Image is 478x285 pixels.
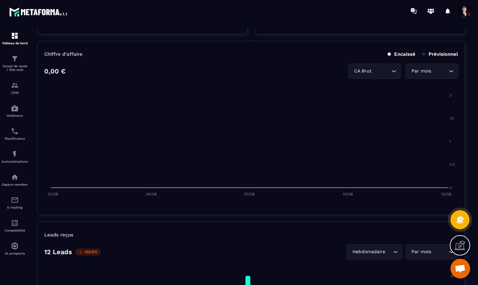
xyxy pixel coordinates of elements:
a: formationformationCRM [2,76,28,99]
img: formation [11,81,19,89]
input: Search for option [387,248,392,255]
img: automations [11,173,19,181]
p: Tunnel de vente / Site web [2,64,28,71]
p: 12 Leads [44,248,72,256]
input: Search for option [432,68,447,75]
span: Hebdomadaire [351,248,387,255]
a: Ouvrir le chat [450,259,470,278]
div: Search for option [347,244,402,259]
p: Encaissé [388,51,415,57]
a: automationsautomationsWebinaire [2,99,28,122]
span: CA Brut [353,68,373,75]
input: Search for option [373,68,390,75]
span: Par mois [410,248,432,255]
img: logo [9,6,68,18]
p: -86.5% [75,249,101,255]
img: automations [11,150,19,158]
tspan: 1.5 [449,116,454,120]
img: automations [11,242,19,250]
tspan: 0 [449,186,452,190]
div: Search for option [406,64,458,79]
tspan: 01/08 [48,192,58,196]
p: Webinaire [2,114,28,117]
a: schedulerschedulerPlanificateur [2,122,28,145]
span: Par mois [410,68,432,75]
input: Search for option [432,248,447,255]
img: scheduler [11,127,19,135]
p: Espace membre [2,183,28,186]
img: formation [11,55,19,63]
tspan: 13/08 [441,192,451,196]
img: accountant [11,219,19,227]
a: formationformationTunnel de vente / Site web [2,50,28,76]
tspan: 12 [450,274,454,278]
tspan: 1 [449,139,451,144]
p: Planificateur [2,137,28,140]
tspan: 04/08 [146,192,157,196]
p: CRM [2,91,28,94]
tspan: 10/08 [343,192,353,196]
p: Tableau de bord [2,41,28,45]
img: formation [11,32,19,40]
a: accountantaccountantComptabilité [2,214,28,237]
p: Automatisations [2,160,28,163]
a: emailemailE-mailing [2,191,28,214]
p: Leads reçus [44,232,73,238]
img: automations [11,104,19,112]
p: Comptabilité [2,229,28,232]
a: automationsautomationsAutomatisations [2,145,28,168]
p: Chiffre d’affaire [44,51,83,57]
div: Search for option [406,244,458,259]
tspan: 07/08 [244,192,255,196]
p: IA prospects [2,252,28,255]
img: email [11,196,19,204]
tspan: 2 [449,93,451,97]
a: automationsautomationsEspace membre [2,168,28,191]
p: E-mailing [2,206,28,209]
div: Search for option [348,64,401,79]
tspan: 0.5 [449,162,455,167]
p: Prévisionnel [422,51,458,57]
a: formationformationTableau de bord [2,27,28,50]
p: 0,00 € [44,67,66,75]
